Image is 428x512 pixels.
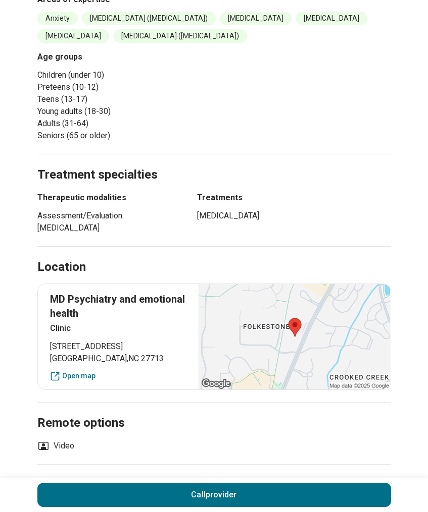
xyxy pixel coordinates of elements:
li: Assessment/Evaluation [37,210,179,222]
p: Clinic [50,322,187,334]
span: [STREET_ADDRESS] [50,340,187,353]
li: [MEDICAL_DATA] [37,29,109,43]
li: Children (under 10) [37,69,210,81]
li: [MEDICAL_DATA] [220,12,292,25]
h2: Payment options [37,452,391,494]
h3: Treatments [197,192,391,204]
li: [MEDICAL_DATA] ([MEDICAL_DATA]) [82,12,216,25]
h2: Remote options [37,390,391,432]
a: Open map [50,371,187,381]
h3: Therapeutic modalities [37,192,179,204]
li: Seniors (65 or older) [37,130,210,142]
p: MD Psychiatry and emotional health [50,292,187,320]
li: Anxiety [37,12,78,25]
li: [MEDICAL_DATA] [37,222,179,234]
li: [MEDICAL_DATA] [296,12,367,25]
li: [MEDICAL_DATA] ([MEDICAL_DATA]) [113,29,247,43]
li: Teens (13-17) [37,93,210,105]
li: Adults (31-64) [37,118,210,130]
span: [GEOGRAPHIC_DATA] , NC 27713 [50,353,187,365]
li: [MEDICAL_DATA] [197,210,391,222]
li: Young adults (18-30) [37,105,210,118]
h3: Age groups [37,51,210,63]
button: Callprovider [37,483,391,507]
li: Preteens (10-12) [37,81,210,93]
li: Video [37,440,74,452]
h2: Location [37,259,86,276]
h2: Treatment specialties [37,142,391,184]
